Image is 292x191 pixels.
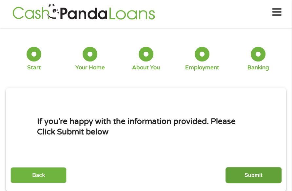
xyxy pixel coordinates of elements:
[185,64,219,71] div: Employment
[10,167,67,183] input: Back
[10,3,157,22] img: GetLoanNow Logo
[132,64,160,71] div: About You
[37,116,255,137] h1: If you're happy with the information provided. Please Click Submit below
[247,64,269,71] div: Banking
[225,167,282,183] input: Submit
[75,64,105,71] div: Your Home
[27,64,41,71] div: Start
